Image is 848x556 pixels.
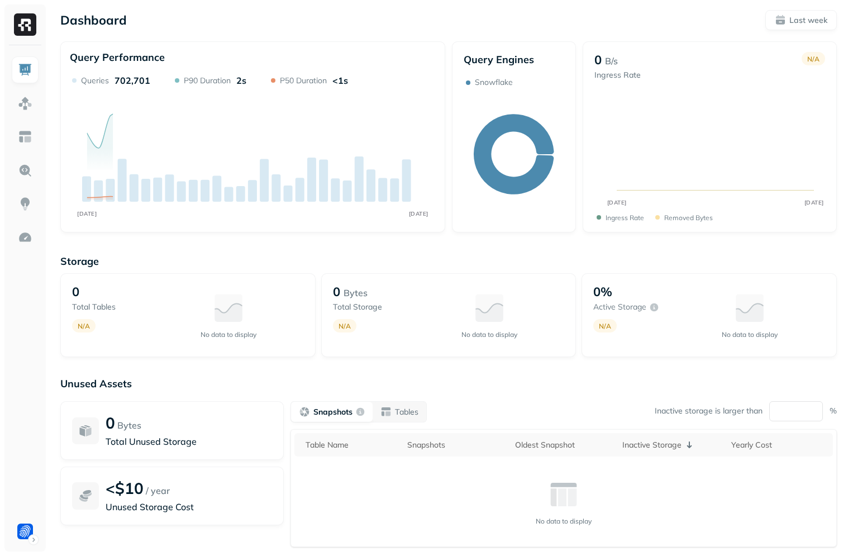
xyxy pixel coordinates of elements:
div: Oldest Snapshot [515,440,611,450]
img: Optimization [18,230,32,245]
p: Queries [81,75,109,86]
p: P90 Duration [184,75,231,86]
p: No data to display [536,517,592,525]
p: Inactive Storage [622,440,682,450]
p: Bytes [344,286,368,300]
p: B/s [605,54,618,68]
p: Query Engines [464,53,564,66]
p: <1s [332,75,348,86]
p: 0 [594,52,602,68]
p: N/A [807,55,820,63]
p: Total storage [333,302,414,312]
p: P50 Duration [280,75,327,86]
p: 2s [236,75,246,86]
p: Unused Storage Cost [106,500,272,514]
tspan: [DATE] [77,210,97,217]
p: % [830,406,837,416]
p: 702,701 [115,75,150,86]
p: Ingress Rate [606,213,644,222]
p: Inactive storage is larger than [655,406,763,416]
div: Yearly Cost [731,440,827,450]
img: Dashboard [18,63,32,77]
p: Total tables [72,302,153,312]
img: Insights [18,197,32,211]
p: No data to display [201,330,256,339]
p: Query Performance [70,51,165,64]
img: Ryft [14,13,36,36]
img: Assets [18,96,32,111]
div: Snapshots [407,440,503,450]
div: Table Name [306,440,396,450]
p: No data to display [461,330,517,339]
p: N/A [78,322,90,330]
p: Last week [789,15,827,26]
img: Asset Explorer [18,130,32,144]
p: Snowflake [475,77,513,88]
p: Storage [60,255,837,268]
p: / year [146,484,170,497]
p: N/A [599,322,611,330]
tspan: [DATE] [409,210,428,217]
p: Dashboard [60,12,127,28]
img: Query Explorer [18,163,32,178]
p: 0 [72,284,79,300]
p: Removed bytes [664,213,713,222]
p: 0 [333,284,340,300]
p: Ingress Rate [594,70,641,80]
tspan: [DATE] [804,199,823,206]
p: 0% [593,284,612,300]
p: N/A [339,322,351,330]
p: Bytes [117,419,141,432]
img: Forter [17,524,33,539]
p: Unused Assets [60,377,837,390]
p: Active storage [593,302,646,312]
p: 0 [106,413,115,433]
button: Last week [765,10,837,30]
p: No data to display [722,330,778,339]
p: Tables [395,407,418,417]
p: <$10 [106,478,144,498]
p: Total Unused Storage [106,435,272,448]
p: Snapshots [313,407,352,417]
tspan: [DATE] [607,199,626,206]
